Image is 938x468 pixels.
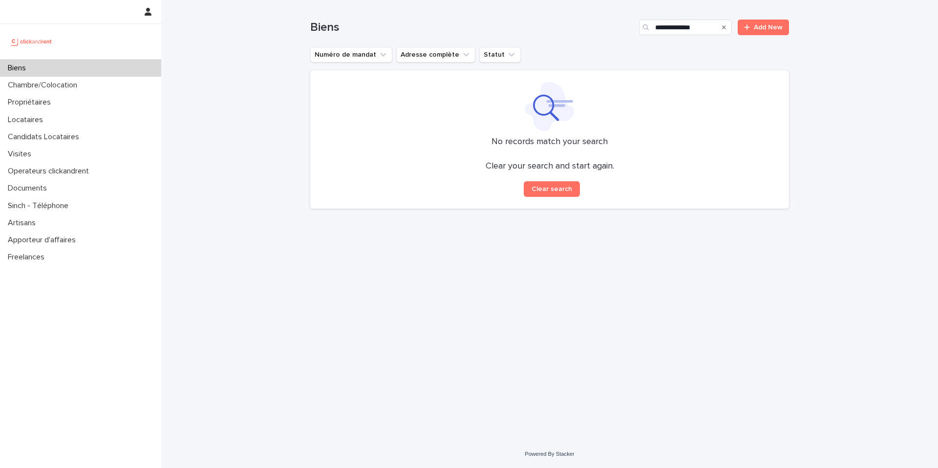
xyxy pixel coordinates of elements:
[532,186,572,192] span: Clear search
[4,132,87,142] p: Candidats Locataires
[4,201,76,211] p: Sinch - Téléphone
[310,21,635,35] h1: Biens
[4,167,97,176] p: Operateurs clickandrent
[4,81,85,90] p: Chambre/Colocation
[310,47,392,63] button: Numéro de mandat
[4,184,55,193] p: Documents
[525,451,574,457] a: Powered By Stacker
[4,115,51,125] p: Locataires
[479,47,521,63] button: Statut
[639,20,732,35] input: Search
[754,24,783,31] span: Add New
[4,253,52,262] p: Freelances
[4,218,43,228] p: Artisans
[8,32,55,51] img: UCB0brd3T0yccxBKYDjQ
[4,64,34,73] p: Biens
[396,47,475,63] button: Adresse complète
[4,149,39,159] p: Visites
[4,235,84,245] p: Apporteur d'affaires
[486,161,614,172] p: Clear your search and start again.
[738,20,789,35] a: Add New
[322,137,777,148] p: No records match your search
[4,98,59,107] p: Propriétaires
[524,181,580,197] button: Clear search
